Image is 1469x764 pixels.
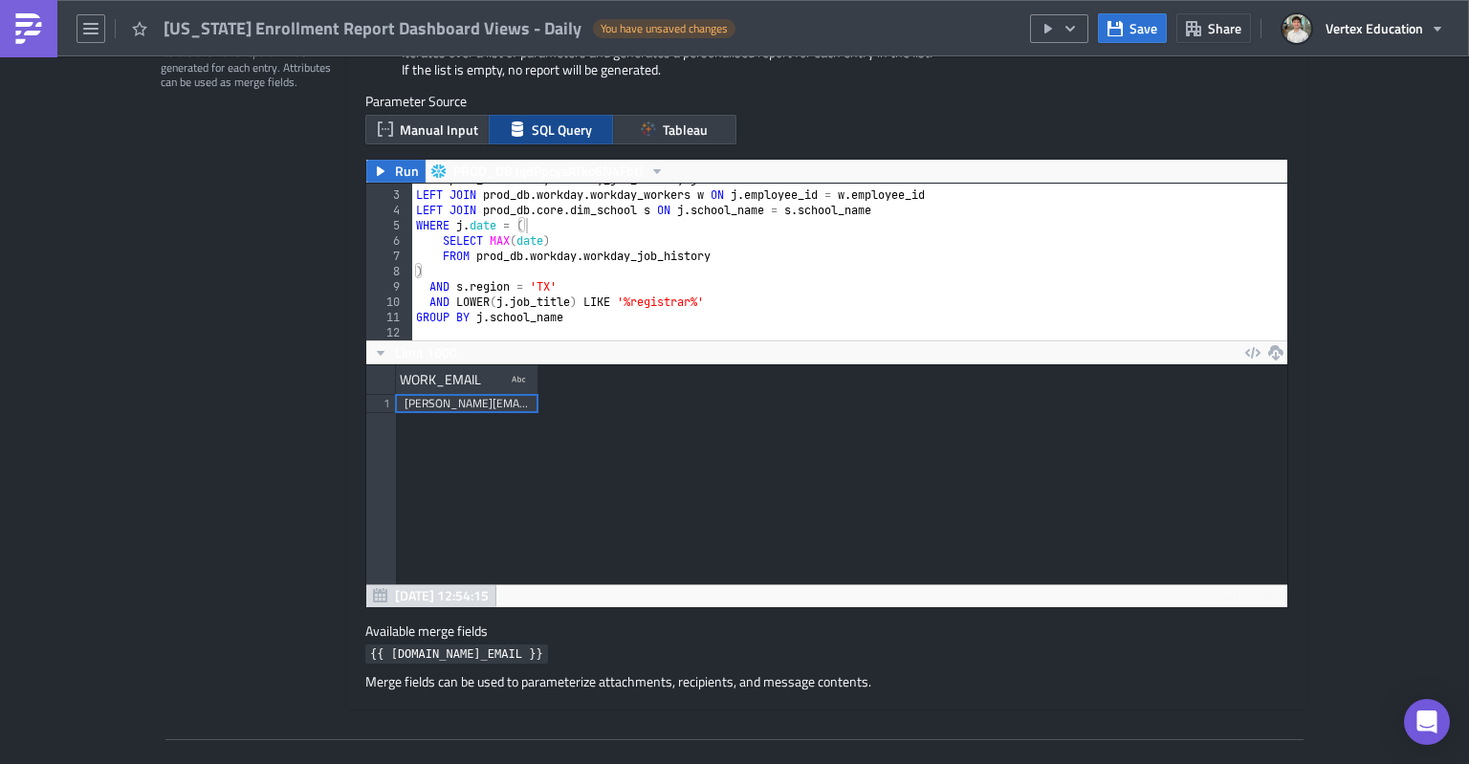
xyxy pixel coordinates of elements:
div: 4 [366,203,412,218]
span: {{ [DOMAIN_NAME]_EMAIL }} [370,644,543,664]
span: Save [1129,18,1157,38]
span: PROD_DB (qdPpcyaATko6N4Fbt) [453,160,643,183]
button: Vertex Education [1271,8,1455,50]
span: Run [395,160,419,183]
div: WORK_EMAIL [400,365,481,394]
span: Tableau [663,120,708,140]
button: Manual Input [365,115,490,144]
body: Rich Text Area. Press ALT-0 for help. [8,8,913,23]
div: Iterates over a list of parameters and generates a personalised report for each entry in the list... [365,44,1288,93]
span: Limit 1000 [395,342,457,362]
span: [DATE] 12:54:15 [395,585,489,605]
span: Vertex Education [1326,18,1423,38]
div: 7 [366,249,412,264]
div: 3 [366,187,412,203]
div: 1 row in 4.26s [1201,584,1283,607]
span: Share [1208,18,1241,38]
img: Avatar [1281,12,1313,45]
div: 9 [366,279,412,295]
div: 10 [366,295,412,310]
label: Parameter Source [365,93,1288,110]
button: Run [366,160,426,183]
button: Share [1176,13,1251,43]
button: [DATE] 12:54:15 [366,584,496,607]
div: 8 [366,264,412,279]
div: 12 [366,325,412,340]
span: Manual Input [400,120,478,140]
button: SQL Query [489,115,613,144]
div: 5 [366,218,412,233]
img: PushMetrics [13,13,44,44]
div: Open Intercom Messenger [1404,699,1450,745]
span: SQL Query [532,120,592,140]
button: Limit 1000 [366,341,464,364]
div: Define a list of parameters to iterate over. One report will be generated for each entry. Attribu... [161,31,333,90]
div: 6 [366,233,412,249]
span: [US_STATE] Enrollment Report Dashboard Views - Daily [164,16,583,41]
button: Save [1098,13,1167,43]
p: Enrollment as of [DATE]: [8,8,913,23]
a: {{ [DOMAIN_NAME]_EMAIL }} [365,644,548,664]
button: Tableau [612,115,736,144]
button: PROD_DB (qdPpcyaATko6N4Fbt) [425,160,671,183]
span: You have unsaved changes [601,21,728,36]
div: [PERSON_NAME][EMAIL_ADDRESS][PERSON_NAME][DOMAIN_NAME] [405,394,529,413]
div: Merge fields can be used to parameterize attachments, recipients, and message contents. [365,673,1288,690]
div: 11 [366,310,412,325]
label: Available merge fields [365,622,509,640]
